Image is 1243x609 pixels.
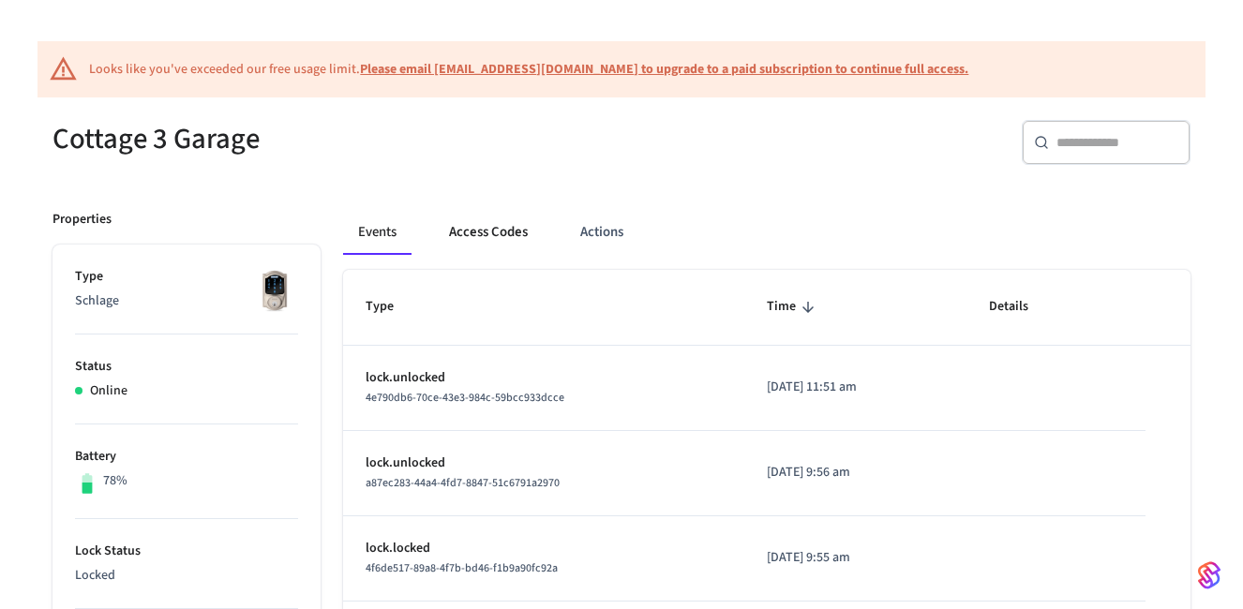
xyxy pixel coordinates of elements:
[366,560,558,576] span: 4f6de517-89a8-4f7b-bd46-f1b9a90fc92a
[366,292,418,321] span: Type
[89,60,968,80] div: Looks like you've exceeded our free usage limit.
[343,210,1191,255] div: ant example
[103,471,127,491] p: 78%
[366,368,722,388] p: lock.unlocked
[90,381,127,401] p: Online
[565,210,638,255] button: Actions
[360,60,968,79] a: Please email [EMAIL_ADDRESS][DOMAIN_NAME] to upgrade to a paid subscription to continue full access.
[75,542,298,561] p: Lock Status
[75,291,298,311] p: Schlage
[75,447,298,467] p: Battery
[52,120,610,158] h5: Cottage 3 Garage
[52,210,112,230] p: Properties
[75,267,298,287] p: Type
[1198,560,1221,590] img: SeamLogoGradient.69752ec5.svg
[767,292,820,321] span: Time
[251,267,298,314] img: Schlage Sense Smart Deadbolt with Camelot Trim, Front
[366,475,560,491] span: a87ec283-44a4-4fd7-8847-51c6791a2970
[767,463,944,483] p: [DATE] 9:56 am
[767,548,944,568] p: [DATE] 9:55 am
[343,210,412,255] button: Events
[366,453,722,473] p: lock.unlocked
[75,566,298,586] p: Locked
[366,539,722,558] p: lock.locked
[75,357,298,377] p: Status
[767,378,944,397] p: [DATE] 11:51 am
[989,292,1053,321] span: Details
[434,210,543,255] button: Access Codes
[366,390,564,406] span: 4e790db6-70ce-43e3-984c-59bcc933dcce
